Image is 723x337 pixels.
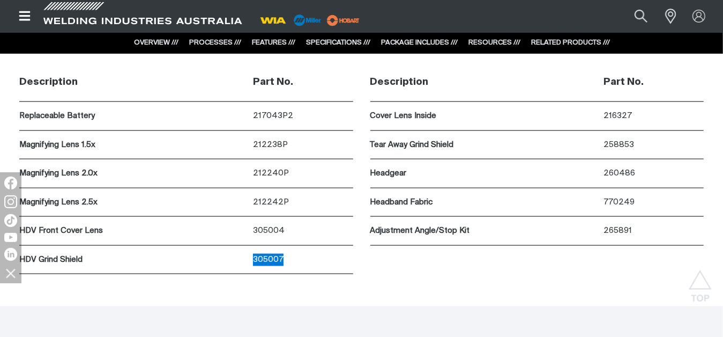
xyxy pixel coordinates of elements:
p: 770249 [603,196,704,209]
a: RESOURCES /// [469,39,521,46]
p: 212238P [253,139,353,151]
img: LinkedIn [4,248,17,261]
p: 217043P2 [253,110,353,122]
img: TikTok [4,214,17,227]
a: OVERVIEW /// [135,39,179,46]
p: HDV Front Cover Lens [19,225,248,237]
h4: Part No. [253,76,353,89]
img: Instagram [4,195,17,208]
p: 216327 [603,110,704,122]
input: Product name or item number... [609,4,659,28]
p: Adjustment Angle/Stop Kit [370,225,599,237]
img: miller [324,12,363,28]
h4: Part No. [603,76,704,89]
p: Magnifying Lens 2.5x [19,196,248,209]
img: YouTube [4,233,17,242]
img: Facebook [4,177,17,189]
p: 212242P [253,196,353,209]
p: Tear Away Grind Shield [370,139,599,151]
button: Search products [623,4,659,28]
p: HDV Grind Shield [19,254,248,266]
h4: Description [370,76,599,89]
a: miller [324,16,363,24]
img: hide socials [2,264,20,282]
p: 305007 [253,254,353,266]
h4: Description [19,76,248,89]
p: 305004 [253,225,353,237]
a: SPECIFICATIONS /// [307,39,371,46]
p: 258853 [603,139,704,151]
p: Headband Fabric [370,196,599,209]
button: Scroll to top [688,270,712,294]
a: PROCESSES /// [190,39,242,46]
p: 212240P [253,167,353,180]
p: Cover Lens Inside [370,110,599,122]
p: Replaceable Battery [19,110,248,122]
p: 260486 [603,167,704,180]
a: PACKAGE INCLUDES /// [382,39,458,46]
p: 265891 [603,225,704,237]
a: RELATED PRODUCTS /// [532,39,610,46]
a: FEATURES /// [252,39,296,46]
p: Headgear [370,167,599,180]
p: Magnifying Lens 2.0x [19,167,248,180]
p: Magnifying Lens 1.5x [19,139,248,151]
